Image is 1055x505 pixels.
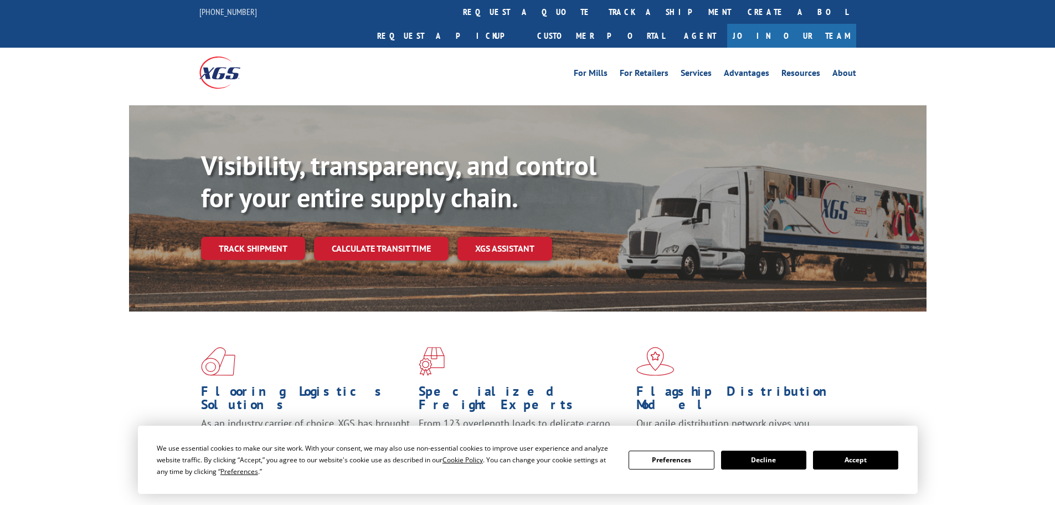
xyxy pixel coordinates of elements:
[574,69,608,81] a: For Mills
[832,69,856,81] a: About
[681,69,712,81] a: Services
[813,451,898,470] button: Accept
[721,451,806,470] button: Decline
[201,237,305,260] a: Track shipment
[673,24,727,48] a: Agent
[636,347,675,376] img: xgs-icon-flagship-distribution-model-red
[369,24,529,48] a: Request a pickup
[629,451,714,470] button: Preferences
[620,69,668,81] a: For Retailers
[724,69,769,81] a: Advantages
[442,455,483,465] span: Cookie Policy
[220,467,258,476] span: Preferences
[419,385,628,417] h1: Specialized Freight Experts
[419,347,445,376] img: xgs-icon-focused-on-flooring-red
[201,347,235,376] img: xgs-icon-total-supply-chain-intelligence-red
[157,442,615,477] div: We use essential cookies to make our site work. With your consent, we may also use non-essential ...
[314,237,449,261] a: Calculate transit time
[781,69,820,81] a: Resources
[457,237,552,261] a: XGS ASSISTANT
[419,417,628,466] p: From 123 overlength loads to delicate cargo, our experienced staff knows the best way to move you...
[636,417,840,443] span: Our agile distribution network gives you nationwide inventory management on demand.
[201,385,410,417] h1: Flooring Logistics Solutions
[201,417,410,456] span: As an industry carrier of choice, XGS has brought innovation and dedication to flooring logistics...
[138,426,918,494] div: Cookie Consent Prompt
[529,24,673,48] a: Customer Portal
[201,148,596,215] b: Visibility, transparency, and control for your entire supply chain.
[727,24,856,48] a: Join Our Team
[636,385,846,417] h1: Flagship Distribution Model
[199,6,257,17] a: [PHONE_NUMBER]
